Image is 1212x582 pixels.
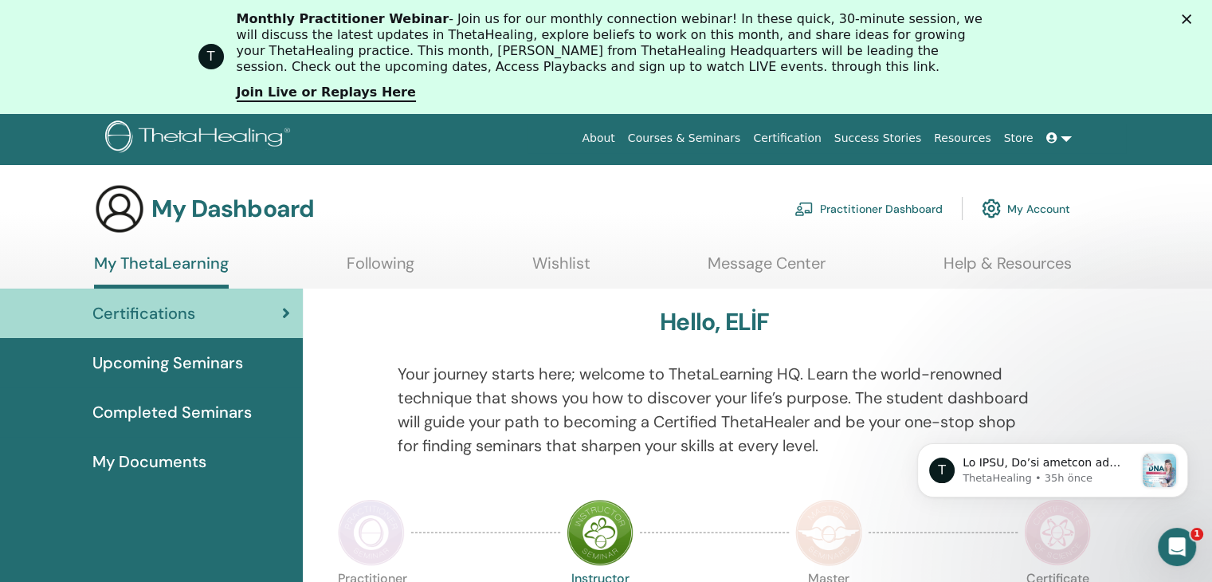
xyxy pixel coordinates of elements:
img: logo.png [105,120,296,156]
img: Master [795,499,862,566]
img: cog.svg [982,195,1001,222]
div: Profile image for ThetaHealing [198,44,224,69]
a: Practitioner Dashboard [794,191,943,226]
div: Kapat [1182,14,1198,24]
a: Resources [928,124,998,153]
a: About [575,124,621,153]
h3: Hello, ELİF [660,308,769,336]
img: Instructor [567,499,633,566]
img: Certificate of Science [1024,499,1091,566]
a: Store [998,124,1040,153]
span: 1 [1190,528,1203,541]
a: Success Stories [828,124,928,153]
p: Your journey starts here; welcome to ThetaLearning HQ. Learn the world-renowned technique that sh... [398,362,1032,458]
a: Following [347,254,414,285]
span: Completed Seminars [92,400,252,424]
img: Practitioner [338,499,405,566]
span: Upcoming Seminars [92,351,243,375]
h3: My Dashboard [151,195,314,223]
iframe: Intercom live chat [1158,528,1196,566]
a: Certification [747,124,827,153]
img: chalkboard-teacher.svg [794,202,814,216]
iframe: Intercom notifications mesaj [893,411,1212,523]
img: generic-user-icon.jpg [94,183,145,234]
span: Certifications [92,301,195,325]
p: Message from ThetaHealing, sent 35h önce [69,60,241,74]
a: My Account [982,191,1070,226]
a: Message Center [708,254,826,285]
a: Wishlist [532,254,590,285]
b: Monthly Practitioner Webinar [237,11,449,26]
span: My Documents [92,450,206,474]
div: - Join us for our monthly connection webinar! In these quick, 30-minute session, we will discuss ... [237,11,989,75]
a: Help & Resources [943,254,1072,285]
a: My ThetaLearning [94,254,229,289]
a: Courses & Seminars [622,124,747,153]
a: Join Live or Replays Here [237,85,416,102]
